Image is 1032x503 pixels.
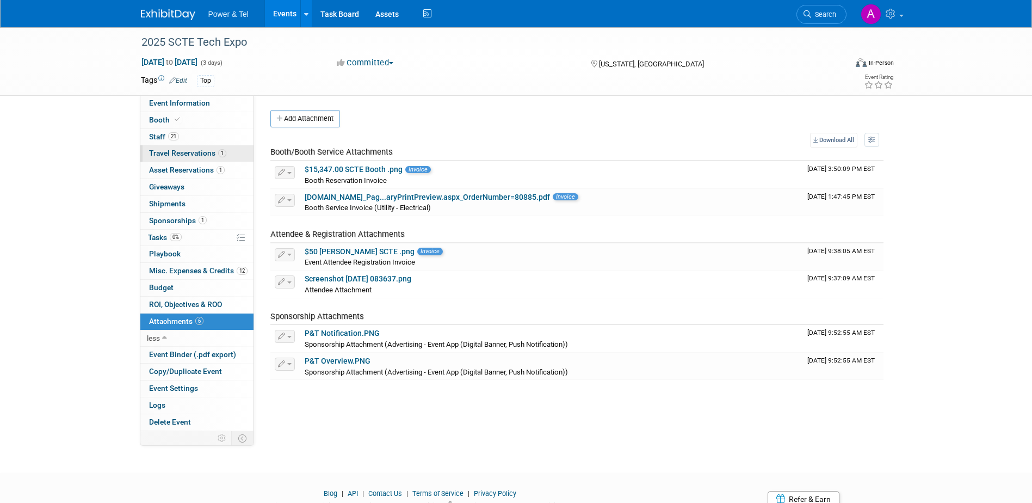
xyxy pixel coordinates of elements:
span: [DATE] [DATE] [141,57,198,67]
td: Personalize Event Tab Strip [213,431,232,445]
a: Budget [140,280,254,296]
span: Playbook [149,249,181,258]
a: Shipments [140,196,254,212]
span: Budget [149,283,174,292]
span: Attachments [149,317,203,326]
div: Top [197,75,214,87]
span: Event Information [149,99,210,107]
a: Contact Us [368,489,402,498]
span: Booth [149,115,182,124]
a: Giveaways [140,179,254,195]
a: ROI, Objectives & ROO [140,297,254,313]
a: Copy/Duplicate Event [140,364,254,380]
a: Misc. Expenses & Credits12 [140,263,254,279]
div: In-Person [868,59,894,67]
span: 6 [195,317,203,325]
span: 12 [237,267,248,275]
span: Event Binder (.pdf export) [149,350,236,359]
a: Event Settings [140,381,254,397]
span: 1 [217,166,225,174]
span: Sponsorship Attachment (Advertising - Event App (Digital Banner, Push Notification)) [305,368,568,376]
span: | [404,489,411,498]
td: Toggle Event Tabs [231,431,254,445]
span: Invoice [417,248,443,255]
span: Travel Reservations [149,149,226,157]
span: Search [811,10,836,19]
span: less [147,334,160,342]
span: Logs [149,401,165,409]
span: Booth Reservation Invoice [305,176,387,185]
td: Upload Timestamp [803,161,883,188]
a: $15,347.00 SCTE Booth .png [305,165,403,174]
a: Screenshot [DATE] 083637.png [305,274,411,283]
a: Privacy Policy [474,489,516,498]
span: Invoice [405,166,431,173]
td: Upload Timestamp [803,189,883,216]
span: Power & Tel [208,10,249,19]
img: Format-Inperson.png [856,58,867,67]
div: 2025 SCTE Tech Expo [138,33,830,52]
a: Edit [169,77,187,84]
span: (3 days) [200,59,223,66]
span: Event Settings [149,384,198,392]
span: 1 [218,149,226,157]
td: Upload Timestamp [803,271,883,298]
button: Committed [333,57,398,69]
span: Shipments [149,199,186,208]
span: Sponsorships [149,216,207,225]
a: Asset Reservations1 [140,162,254,179]
a: Event Information [140,95,254,112]
span: Upload Timestamp [807,329,875,336]
a: Attachments6 [140,314,254,330]
span: | [360,489,367,498]
span: Copy/Duplicate Event [149,367,222,376]
span: Upload Timestamp [807,165,875,173]
a: Sponsorships1 [140,213,254,229]
div: Event Format [782,57,894,73]
span: Misc. Expenses & Credits [149,266,248,275]
span: Event Attendee Registration Invoice [305,258,415,266]
a: Search [796,5,846,24]
td: Upload Timestamp [803,353,883,380]
a: $50 [PERSON_NAME] SCTE .png [305,247,415,256]
a: Logs [140,397,254,414]
a: P&T Notification.PNG [305,329,380,338]
a: less [140,330,254,347]
a: Travel Reservations1 [140,145,254,162]
span: Delete Event [149,418,191,426]
a: Booth [140,112,254,128]
span: Attendee Attachment [305,286,372,294]
span: Upload Timestamp [807,193,875,200]
span: Attendee & Registration Attachments [270,229,405,239]
a: Delete Event [140,414,254,431]
span: Asset Reservations [149,165,225,174]
span: Upload Timestamp [807,357,875,364]
span: | [465,489,472,498]
img: ExhibitDay [141,9,195,20]
a: Staff21 [140,129,254,145]
span: 1 [199,216,207,224]
a: P&T Overview.PNG [305,357,370,365]
a: Event Binder (.pdf export) [140,347,254,363]
a: Terms of Service [412,489,464,498]
span: Giveaways [149,182,184,191]
a: [DOMAIN_NAME]_Pag...aryPrintPreview.aspx_OrderNumber=80885.pdf [305,193,550,201]
a: Tasks0% [140,230,254,246]
span: Upload Timestamp [807,247,875,255]
span: Staff [149,132,179,141]
span: Sponsorship Attachments [270,311,364,321]
img: Alina Dorion [861,4,881,24]
a: Playbook [140,246,254,262]
a: API [348,489,358,498]
span: Booth/Booth Service Attachments [270,147,393,157]
span: to [164,58,175,66]
i: Booth reservation complete [175,116,180,122]
span: Upload Timestamp [807,274,875,282]
span: ROI, Objectives & ROO [149,300,222,309]
span: 0% [170,233,182,241]
td: Upload Timestamp [803,325,883,352]
span: Sponsorship Attachment (Advertising - Event App (Digital Banner, Push Notification)) [305,340,568,348]
span: Invoice [553,193,578,200]
a: Blog [324,489,337,498]
span: | [339,489,346,498]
